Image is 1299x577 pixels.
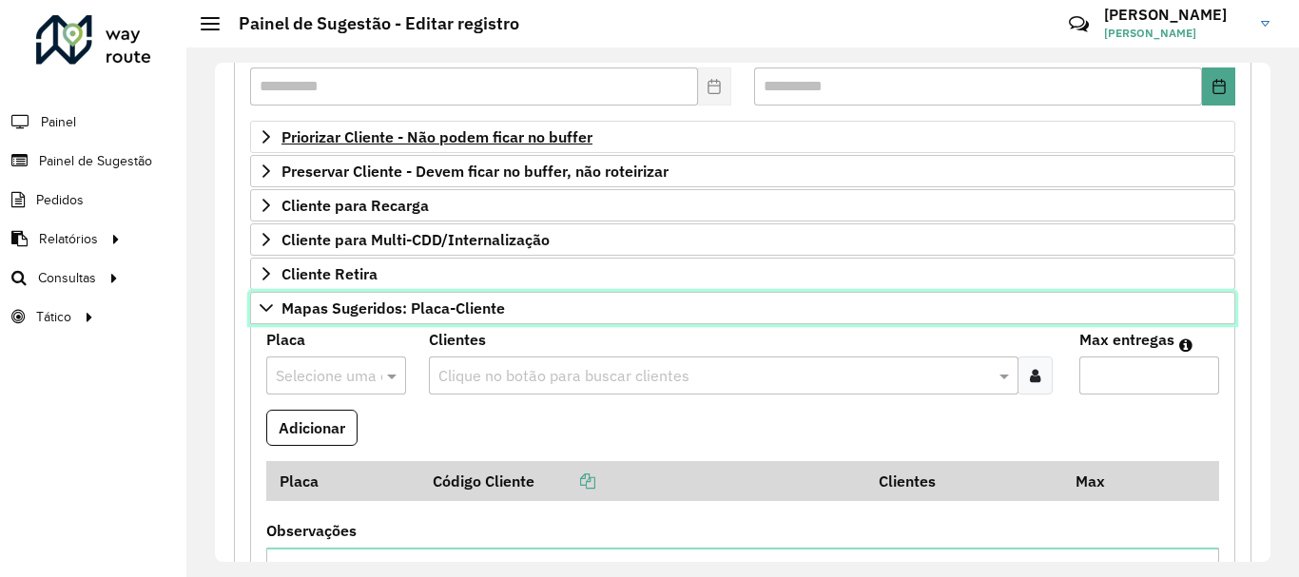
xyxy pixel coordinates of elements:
[1058,4,1099,45] a: Contato Rápido
[41,112,76,132] span: Painel
[1104,25,1247,42] span: [PERSON_NAME]
[865,461,1062,501] th: Clientes
[250,189,1235,221] a: Cliente para Recarga
[429,328,486,351] label: Clientes
[281,163,669,179] span: Preservar Cliente - Devem ficar no buffer, não roteirizar
[281,300,505,316] span: Mapas Sugeridos: Placa-Cliente
[281,266,378,281] span: Cliente Retira
[1179,337,1192,353] em: Máximo de clientes que serão colocados na mesma rota com os clientes informados
[38,268,96,288] span: Consultas
[220,13,519,34] h2: Painel de Sugestão - Editar registro
[39,151,152,171] span: Painel de Sugestão
[39,229,98,249] span: Relatórios
[250,258,1235,290] a: Cliente Retira
[266,328,305,351] label: Placa
[250,121,1235,153] a: Priorizar Cliente - Não podem ficar no buffer
[281,198,429,213] span: Cliente para Recarga
[250,292,1235,324] a: Mapas Sugeridos: Placa-Cliente
[36,307,71,327] span: Tático
[250,223,1235,256] a: Cliente para Multi-CDD/Internalização
[36,190,84,210] span: Pedidos
[266,519,357,542] label: Observações
[250,155,1235,187] a: Preservar Cliente - Devem ficar no buffer, não roteirizar
[1104,6,1247,24] h3: [PERSON_NAME]
[420,461,866,501] th: Código Cliente
[266,461,420,501] th: Placa
[266,410,358,446] button: Adicionar
[534,471,595,490] a: Copiar
[1062,461,1138,501] th: Max
[1079,328,1174,351] label: Max entregas
[281,129,592,144] span: Priorizar Cliente - Não podem ficar no buffer
[1202,67,1235,106] button: Choose Date
[281,232,550,247] span: Cliente para Multi-CDD/Internalização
